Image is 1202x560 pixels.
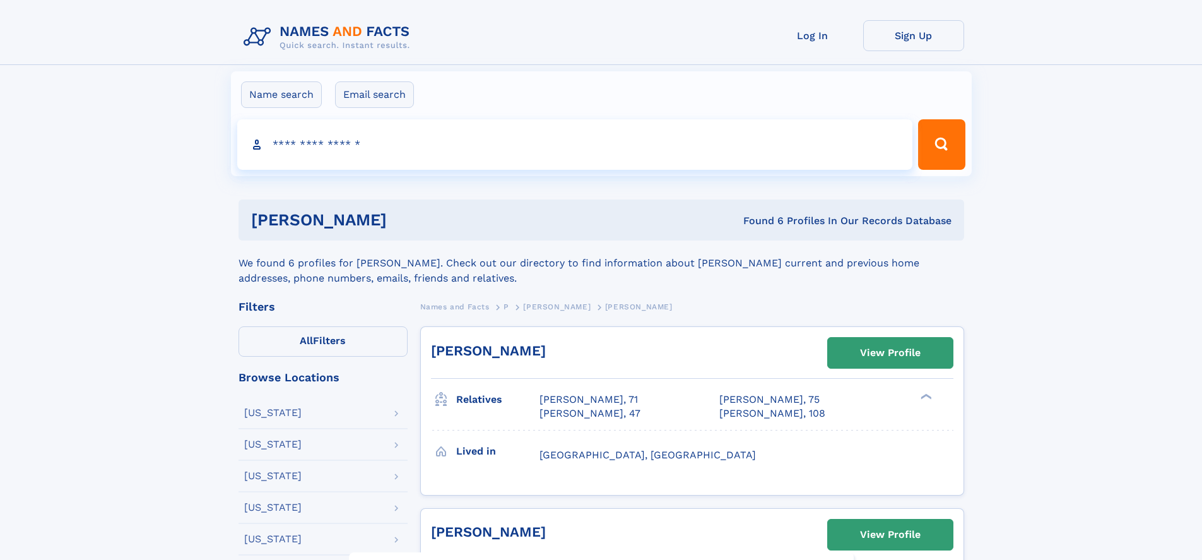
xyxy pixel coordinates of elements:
[918,119,965,170] button: Search Button
[241,81,322,108] label: Name search
[244,534,302,544] div: [US_STATE]
[565,214,952,228] div: Found 6 Profiles In Our Records Database
[504,302,509,311] span: P
[860,338,921,367] div: View Profile
[523,302,591,311] span: [PERSON_NAME]
[431,343,546,359] a: [PERSON_NAME]
[719,393,820,407] a: [PERSON_NAME], 75
[762,20,863,51] a: Log In
[244,503,302,513] div: [US_STATE]
[539,449,756,461] span: [GEOGRAPHIC_DATA], [GEOGRAPHIC_DATA]
[504,299,509,314] a: P
[239,20,420,54] img: Logo Names and Facts
[539,407,640,420] a: [PERSON_NAME], 47
[239,301,408,313] div: Filters
[244,408,302,418] div: [US_STATE]
[863,20,964,51] a: Sign Up
[523,299,591,314] a: [PERSON_NAME]
[300,335,313,347] span: All
[860,520,921,549] div: View Profile
[239,241,964,286] div: We found 6 profiles for [PERSON_NAME]. Check out our directory to find information about [PERSON_...
[237,119,913,170] input: search input
[539,393,638,407] a: [PERSON_NAME], 71
[420,299,490,314] a: Names and Facts
[719,407,825,420] a: [PERSON_NAME], 108
[251,212,565,228] h1: [PERSON_NAME]
[239,372,408,383] div: Browse Locations
[431,524,546,540] a: [PERSON_NAME]
[828,520,953,550] a: View Profile
[335,81,414,108] label: Email search
[456,389,539,410] h3: Relatives
[244,471,302,481] div: [US_STATE]
[244,439,302,450] div: [US_STATE]
[828,338,953,368] a: View Profile
[917,393,933,401] div: ❯
[456,441,539,462] h3: Lived in
[239,326,408,357] label: Filters
[605,302,673,311] span: [PERSON_NAME]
